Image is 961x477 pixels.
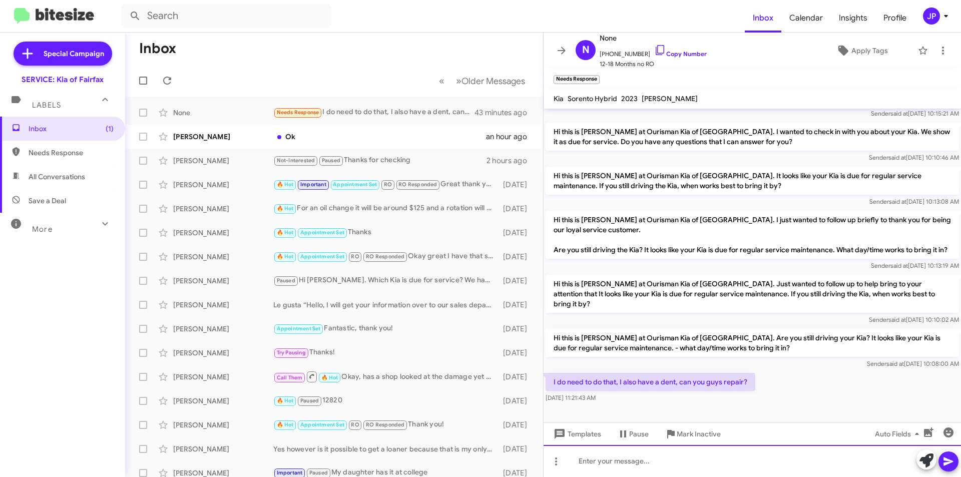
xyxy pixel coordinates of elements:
span: 🔥 Hot [277,397,294,404]
span: RO [351,253,359,260]
span: 12-18 Months no RO [600,59,707,69]
input: Search [121,4,331,28]
a: Profile [875,4,914,33]
span: Paused [277,277,295,284]
p: Hi this is [PERSON_NAME] at Ourisman Kia of [GEOGRAPHIC_DATA]. Just wanted to follow up to help b... [546,275,959,313]
span: Appointment Set [300,421,344,428]
div: Thanks for checking [273,155,487,166]
span: Mark Inactive [677,425,721,443]
a: Insights [831,4,875,33]
p: Hi this is [PERSON_NAME] at Ourisman Kia of [GEOGRAPHIC_DATA]. I wanted to check in with you abou... [546,123,959,151]
span: RO Responded [366,421,404,428]
span: Important [277,469,303,476]
p: I do need to do that, I also have a dent, can you guys repair? [546,373,755,391]
div: [PERSON_NAME] [173,348,273,358]
div: [DATE] [498,420,535,430]
div: [PERSON_NAME] [173,228,273,238]
div: [PERSON_NAME] [173,156,273,166]
span: » [456,75,461,87]
span: RO Responded [366,253,404,260]
div: SERVICE: Kia of Fairfax [22,75,104,85]
span: Inbox [29,124,114,134]
span: Paused [309,469,328,476]
span: [PHONE_NUMBER] [600,44,707,59]
div: Okay, has a shop looked at the damage yet or did you speak to a service advisor about this claim? [273,370,498,383]
div: [PERSON_NAME] [173,204,273,214]
span: N [582,42,590,58]
div: [PERSON_NAME] [173,132,273,142]
div: [DATE] [498,348,535,358]
button: Next [450,71,531,91]
button: Mark Inactive [657,425,729,443]
span: Paused [300,397,319,404]
span: RO [351,421,359,428]
div: Hi [PERSON_NAME]. Which Kia is due for service? We have two. We just had the 2022 in this summer,... [273,275,498,286]
span: Appointment Set [300,229,344,236]
span: said at [888,154,906,161]
span: said at [888,316,906,323]
a: Inbox [745,4,781,33]
span: Try Pausing [277,349,306,356]
div: [DATE] [498,204,535,214]
div: 43 minutes ago [475,108,535,118]
div: Ok [273,132,486,142]
button: JP [914,8,950,25]
span: More [32,225,53,234]
div: [PERSON_NAME] [173,276,273,286]
span: All Conversations [29,172,85,182]
button: Pause [609,425,657,443]
span: 🔥 Hot [277,421,294,428]
span: Apply Tags [851,42,888,60]
span: None [600,32,707,44]
div: [DATE] [498,276,535,286]
div: Le gusta “Hello, I will get your information over to our sales department!” [273,300,498,310]
span: 🔥 Hot [321,374,338,381]
span: Appointment Set [277,325,321,332]
span: Paused [322,157,340,164]
span: said at [890,110,908,117]
span: [PERSON_NAME] [642,94,698,103]
span: said at [889,198,906,205]
div: For an oil change it will be around $125 and a rotation will be around $50 before taxes and fees. [273,203,498,214]
div: JP [923,8,940,25]
div: I do need to do that, I also have a dent, can you guys repair? [273,107,475,118]
small: Needs Response [554,75,600,84]
div: 2 hours ago [487,156,535,166]
p: Hi this is [PERSON_NAME] at Ourisman Kia of [GEOGRAPHIC_DATA]. I just wanted to follow up briefly... [546,211,959,259]
p: Hi this is [PERSON_NAME] at Ourisman Kia of [GEOGRAPHIC_DATA]. Are you still driving your Kia? It... [546,329,959,357]
button: Apply Tags [810,42,913,60]
span: Save a Deal [29,196,66,206]
div: [DATE] [498,324,535,334]
div: Thanks! [273,347,498,358]
button: Auto Fields [867,425,931,443]
div: [PERSON_NAME] [173,396,273,406]
a: Calendar [781,4,831,33]
div: Yes however is it possible to get a loaner because that is my only means of travel for myself and... [273,444,498,454]
span: Sorento Hybrid [568,94,617,103]
span: Labels [32,101,61,110]
div: Thanks [273,227,498,238]
span: Kia [554,94,564,103]
span: RO Responded [398,181,437,188]
span: said at [886,360,904,367]
span: RO [384,181,392,188]
span: Sender [DATE] 10:13:08 AM [869,198,959,205]
span: Important [300,181,326,188]
div: [PERSON_NAME] [173,324,273,334]
nav: Page navigation example [433,71,531,91]
div: 12820 [273,395,498,406]
span: 2023 [621,94,638,103]
span: said at [890,262,908,269]
span: Appointment Set [300,253,344,260]
span: [DATE] 11:21:43 AM [546,394,596,401]
a: Special Campaign [14,42,112,66]
div: Fantastic, thank you! [273,323,498,334]
span: Needs Response [277,109,319,116]
div: [PERSON_NAME] [173,444,273,454]
span: Auto Fields [875,425,923,443]
div: [PERSON_NAME] [173,300,273,310]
